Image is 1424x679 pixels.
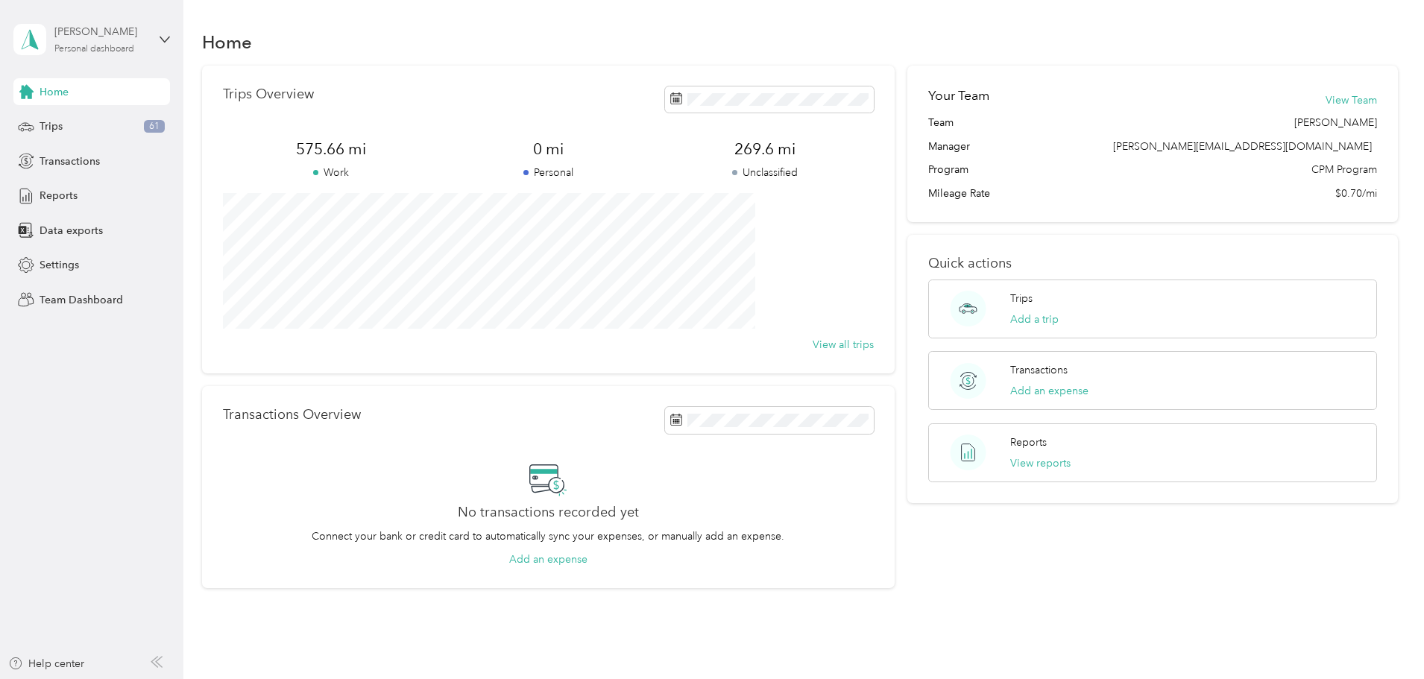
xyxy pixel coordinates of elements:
[223,407,361,423] p: Transactions Overview
[1326,92,1377,108] button: View Team
[657,139,874,160] span: 269.6 mi
[928,139,970,154] span: Manager
[813,337,874,353] button: View all trips
[1010,312,1059,327] button: Add a trip
[928,186,990,201] span: Mileage Rate
[202,34,252,50] h1: Home
[1340,596,1424,679] iframe: Everlance-gr Chat Button Frame
[40,154,100,169] span: Transactions
[40,292,123,308] span: Team Dashboard
[657,165,874,180] p: Unclassified
[1010,383,1089,399] button: Add an expense
[8,656,84,672] button: Help center
[928,162,968,177] span: Program
[312,528,784,544] p: Connect your bank or credit card to automatically sync your expenses, or manually add an expense.
[509,552,587,567] button: Add an expense
[223,86,314,102] p: Trips Overview
[223,165,440,180] p: Work
[54,24,148,40] div: [PERSON_NAME]
[928,86,989,105] h2: Your Team
[1010,362,1068,378] p: Transactions
[40,257,79,273] span: Settings
[40,119,63,134] span: Trips
[40,188,78,203] span: Reports
[440,139,657,160] span: 0 mi
[54,45,134,54] div: Personal dashboard
[440,165,657,180] p: Personal
[144,120,165,133] span: 61
[223,139,440,160] span: 575.66 mi
[1113,140,1372,153] span: [PERSON_NAME][EMAIL_ADDRESS][DOMAIN_NAME]
[1010,291,1033,306] p: Trips
[1335,186,1377,201] span: $0.70/mi
[928,256,1377,271] p: Quick actions
[458,505,639,520] h2: No transactions recorded yet
[1294,115,1377,130] span: [PERSON_NAME]
[1311,162,1377,177] span: CPM Program
[1010,435,1047,450] p: Reports
[40,84,69,100] span: Home
[1010,455,1071,471] button: View reports
[40,223,103,239] span: Data exports
[928,115,954,130] span: Team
